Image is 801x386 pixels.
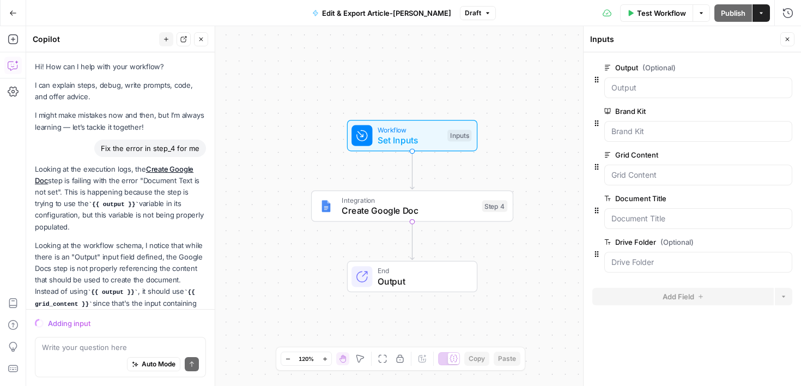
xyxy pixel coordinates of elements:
label: Document Title [604,193,731,204]
span: Output [378,275,466,288]
input: Brand Kit [611,126,785,137]
p: I can explain steps, debug, write prompts, code, and offer advice. [35,80,206,102]
div: Copilot [33,34,156,45]
code: {{ output }} [88,201,139,208]
input: Grid Content [611,170,785,180]
code: {{ grid_content }} [35,289,195,307]
span: Copy [469,354,485,364]
p: Looking at the execution logs, the step is failing with the error "Document Text is not set". Thi... [35,164,206,233]
div: EndOutput [311,261,513,292]
img: Instagram%20post%20-%201%201.png [320,200,333,213]
div: Step 4 [482,200,508,212]
label: Brand Kit [604,106,731,117]
button: Copy [464,352,489,366]
span: Add Field [663,291,694,302]
span: (Optional) [660,237,694,248]
div: WorkflowSet InputsInputs [311,120,513,151]
button: Draft [460,6,496,20]
input: Output [611,82,785,93]
button: Edit & Export Article-[PERSON_NAME] [306,4,458,22]
div: Inputs [590,34,777,45]
g: Edge from start to step_4 [410,151,414,189]
button: Add Field [592,288,774,305]
span: (Optional) [642,62,676,73]
span: Workflow [378,124,442,135]
label: Grid Content [604,149,731,160]
span: Set Inputs [378,134,442,147]
span: End [378,266,466,276]
span: Paste [498,354,516,364]
span: Integration [342,195,477,206]
code: {{ output }} [88,289,138,295]
label: Drive Folder [604,237,731,248]
div: Inputs [447,130,471,142]
div: Adding input [48,318,206,329]
span: Create Google Doc [342,204,477,217]
div: IntegrationCreate Google DocStep 4 [311,190,513,221]
span: Publish [721,8,745,19]
span: Test Workflow [637,8,686,19]
span: Draft [465,8,481,18]
button: Test Workflow [620,4,693,22]
input: Drive Folder [611,257,785,268]
button: Auto Mode [127,357,180,371]
label: Output [604,62,731,73]
span: Edit & Export Article-[PERSON_NAME] [322,8,451,19]
a: Create Google Doc [35,165,193,185]
button: Publish [714,4,752,22]
span: 120% [299,354,314,363]
p: Looking at the workflow schema, I notice that while there is an "Output" input field defined, the... [35,240,206,321]
p: Hi! How can I help with your workflow? [35,61,206,73]
span: Auto Mode [142,359,175,369]
p: I might make mistakes now and then, but I’m always learning — let’s tackle it together! [35,110,206,132]
g: Edge from step_4 to end [410,222,414,260]
div: Fix the error in step_4 for me [94,140,206,157]
input: Document Title [611,213,785,224]
button: Paste [494,352,520,366]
